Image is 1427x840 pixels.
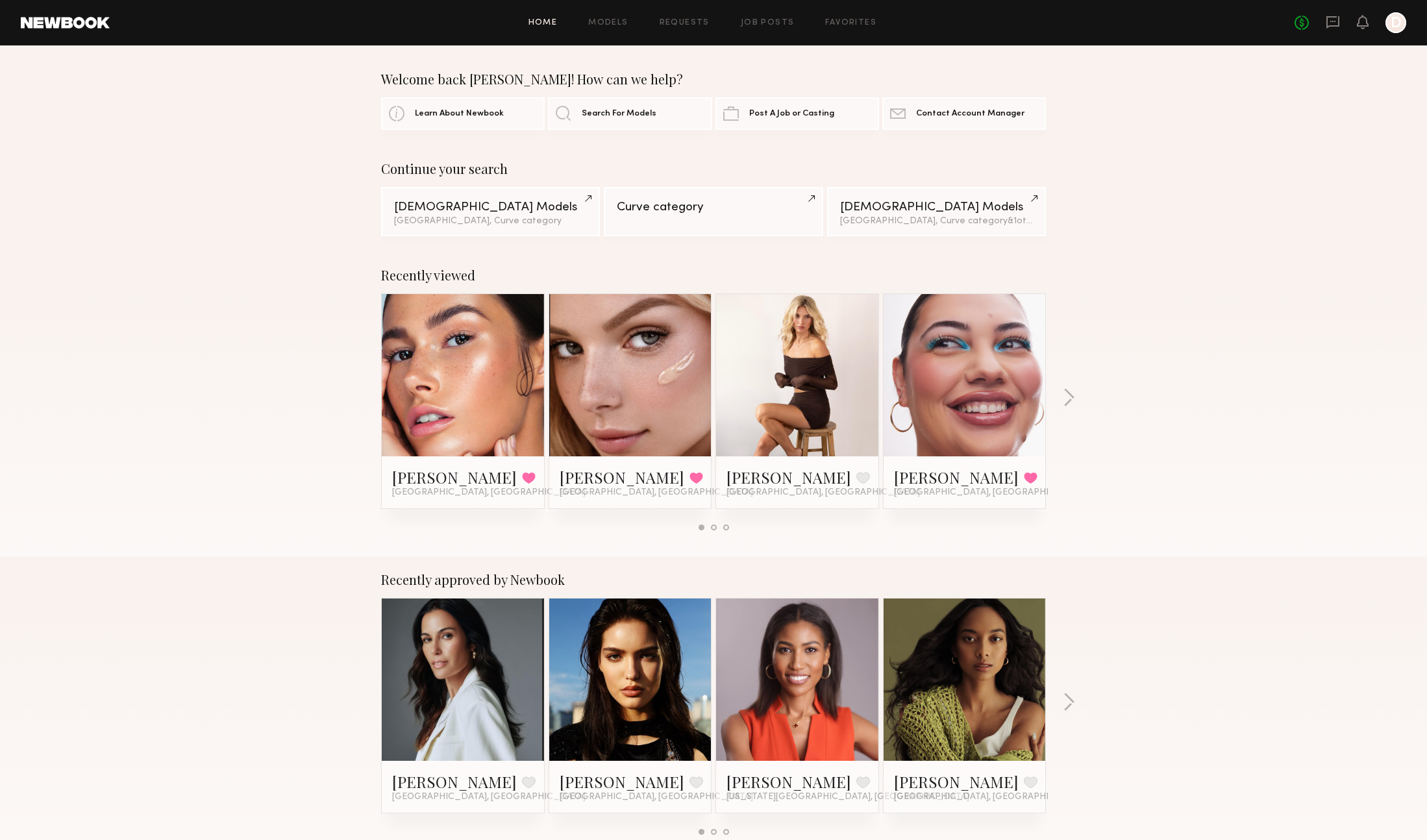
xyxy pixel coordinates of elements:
span: Learn About Newbook [415,110,504,118]
a: [DEMOGRAPHIC_DATA] Models[GEOGRAPHIC_DATA], Curve category [381,187,600,236]
a: Search For Models [548,97,712,130]
span: Contact Account Manager [916,110,1024,118]
a: Favorites [825,19,876,27]
span: [GEOGRAPHIC_DATA], [GEOGRAPHIC_DATA] [392,792,586,802]
a: Contact Account Manager [882,97,1046,130]
a: [DEMOGRAPHIC_DATA] Models[GEOGRAPHIC_DATA], Curve category&1other filter [827,187,1046,236]
div: Continue your search [381,161,1046,177]
span: & 1 other filter [1008,217,1063,225]
a: D [1385,12,1406,33]
div: Recently viewed [381,267,1046,283]
a: Post A Job or Casting [715,97,879,130]
div: Curve category [617,201,810,214]
a: [PERSON_NAME] [560,467,684,488]
a: [PERSON_NAME] [392,771,517,792]
span: [GEOGRAPHIC_DATA], [GEOGRAPHIC_DATA] [726,488,920,498]
a: Home [528,19,558,27]
a: [PERSON_NAME] [894,467,1019,488]
div: Recently approved by Newbook [381,572,1046,587]
div: Welcome back [PERSON_NAME]! How can we help? [381,71,1046,87]
span: [US_STATE][GEOGRAPHIC_DATA], [GEOGRAPHIC_DATA] [726,792,969,802]
a: [PERSON_NAME] [560,771,684,792]
span: [GEOGRAPHIC_DATA], [GEOGRAPHIC_DATA] [392,488,586,498]
div: [DEMOGRAPHIC_DATA] Models [840,201,1033,214]
a: [PERSON_NAME] [392,467,517,488]
div: [GEOGRAPHIC_DATA], Curve category [840,217,1033,226]
div: [DEMOGRAPHIC_DATA] Models [394,201,587,214]
span: [GEOGRAPHIC_DATA], [GEOGRAPHIC_DATA] [560,792,753,802]
div: [GEOGRAPHIC_DATA], Curve category [394,217,587,226]
span: Post A Job or Casting [749,110,834,118]
a: Curve category [604,187,823,236]
a: Requests [660,19,710,27]
a: [PERSON_NAME] [726,467,851,488]
span: Search For Models [582,110,656,118]
a: Models [588,19,628,27]
span: [GEOGRAPHIC_DATA], [GEOGRAPHIC_DATA] [894,488,1087,498]
span: [GEOGRAPHIC_DATA], [GEOGRAPHIC_DATA] [894,792,1087,802]
a: Learn About Newbook [381,97,545,130]
span: [GEOGRAPHIC_DATA], [GEOGRAPHIC_DATA] [560,488,753,498]
a: Job Posts [741,19,795,27]
a: [PERSON_NAME] [726,771,851,792]
a: [PERSON_NAME] [894,771,1019,792]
